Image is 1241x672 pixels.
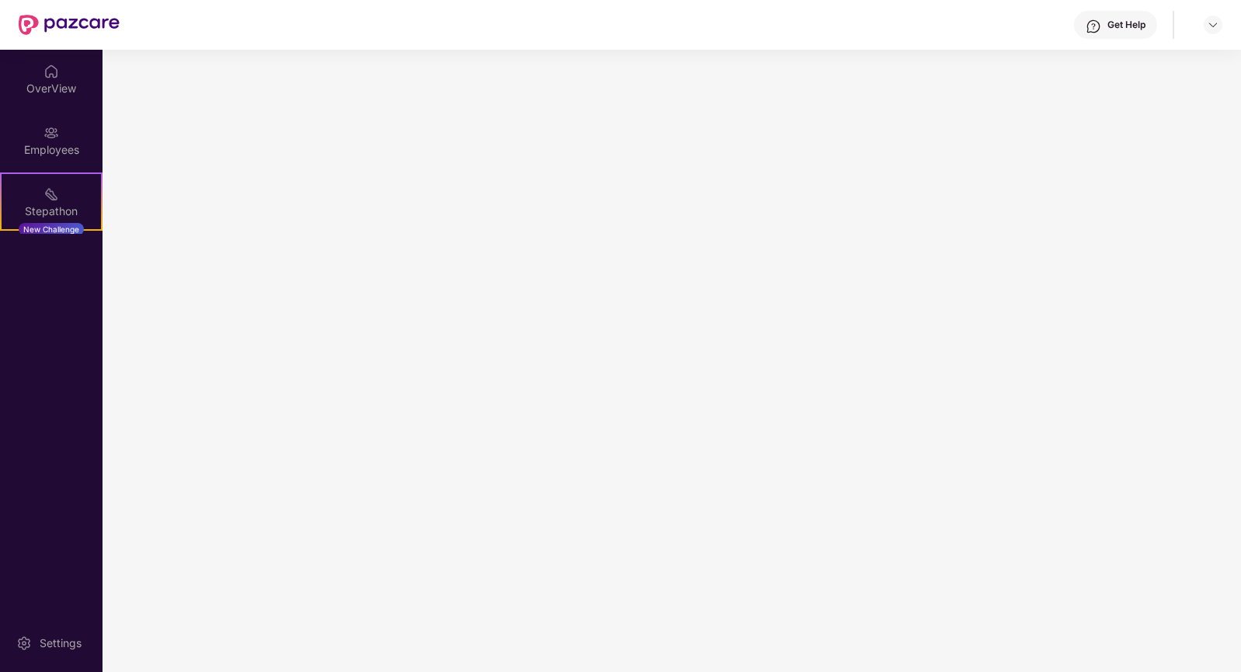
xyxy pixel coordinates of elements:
img: svg+xml;base64,PHN2ZyB4bWxucz0iaHR0cDovL3d3dy53My5vcmcvMjAwMC9zdmciIHdpZHRoPSIyMSIgaGVpZ2h0PSIyMC... [43,186,59,202]
div: Stepathon [2,204,101,219]
img: New Pazcare Logo [19,15,120,35]
img: svg+xml;base64,PHN2ZyBpZD0iSG9tZSIgeG1sbnM9Imh0dHA6Ly93d3cudzMub3JnLzIwMDAvc3ZnIiB3aWR0aD0iMjAiIG... [43,64,59,79]
img: svg+xml;base64,PHN2ZyBpZD0iRHJvcGRvd24tMzJ4MzIiIHhtbG5zPSJodHRwOi8vd3d3LnczLm9yZy8yMDAwL3N2ZyIgd2... [1207,19,1219,31]
div: New Challenge [19,223,84,235]
img: svg+xml;base64,PHN2ZyBpZD0iSGVscC0zMngzMiIgeG1sbnM9Imh0dHA6Ly93d3cudzMub3JnLzIwMDAvc3ZnIiB3aWR0aD... [1086,19,1101,34]
img: svg+xml;base64,PHN2ZyBpZD0iU2V0dGluZy0yMHgyMCIgeG1sbnM9Imh0dHA6Ly93d3cudzMub3JnLzIwMDAvc3ZnIiB3aW... [16,635,32,651]
div: Get Help [1107,19,1145,31]
div: Settings [35,635,86,651]
img: svg+xml;base64,PHN2ZyBpZD0iRW1wbG95ZWVzIiB4bWxucz0iaHR0cDovL3d3dy53My5vcmcvMjAwMC9zdmciIHdpZHRoPS... [43,125,59,141]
